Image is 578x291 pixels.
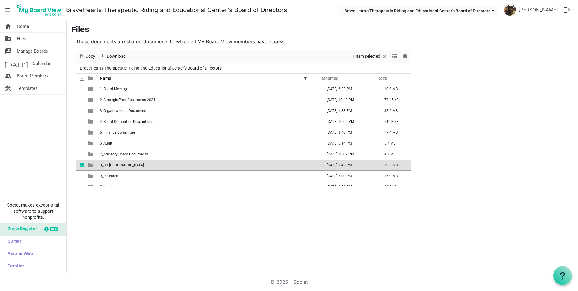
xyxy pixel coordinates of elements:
[320,83,378,94] td: August 09, 2025 6:33 PM column header Modified
[17,20,29,32] span: Home
[100,174,118,178] span: 9_Research
[100,76,111,81] span: Name
[379,76,387,81] span: Size
[76,160,84,171] td: checkbox
[270,279,308,285] a: © 2025 - Societ
[5,248,33,260] span: Partner Web
[79,64,223,72] span: BraveHearts Therapeutic Riding and Educational Center's Board of Directors
[100,152,148,156] span: 7_Advisory Board Documents
[100,87,127,91] span: 1_Board Meeting
[100,98,155,102] span: 2_Strategic Plan Documents 2024
[378,116,411,127] td: 516.3 kB is template cell column header Size
[84,160,98,171] td: is template cell column header type
[378,83,411,94] td: 10.9 MB is template cell column header Size
[17,82,38,94] span: Templates
[5,33,12,45] span: folder_shared
[100,130,135,135] span: 5_Finance Committee
[320,94,378,105] td: April 01, 2025 10:48 PM column header Modified
[84,127,98,138] td: is template cell column header type
[378,94,411,105] td: 774.5 kB is template cell column header Size
[106,53,126,60] span: Download
[17,45,48,57] span: Manage Boards
[2,4,13,16] span: menu
[84,94,98,105] td: is template cell column header type
[3,202,63,220] span: Societ makes exceptional software to support nonprofits.
[401,53,409,60] button: Details
[378,160,411,171] td: 19.6 MB is template cell column header Size
[320,127,378,138] td: August 19, 2025 8:40 PM column header Modified
[71,25,573,35] h3: Files
[66,4,287,16] a: BraveHearts Therapeutic Riding and Educational Center's Board of Directors
[17,33,26,45] span: Files
[76,94,84,105] td: checkbox
[5,57,28,70] span: [DATE]
[76,105,84,116] td: checkbox
[340,6,498,15] button: BraveHearts Therapeutic Riding and Educational Center's Board of Directors dropdownbutton
[15,2,63,18] img: My Board View Logo
[560,4,573,16] button: logout
[391,53,398,60] button: View dropdownbutton
[100,141,112,145] span: 6_Audit
[97,50,128,63] div: Download
[76,83,84,94] td: checkbox
[76,38,411,45] p: These documents are shared documents to which all My Board View members have access.
[378,171,411,181] td: 16.9 MB is template cell column header Size
[84,83,98,94] td: is template cell column header type
[100,185,116,189] span: Calendars
[100,119,153,124] span: 4_Board Committee Descriptions
[5,45,12,57] span: switch_account
[17,70,49,82] span: Board Members
[322,76,339,81] span: Modified
[390,50,400,63] div: View
[378,105,411,116] td: 33.2 MB is template cell column header Size
[76,127,84,138] td: checkbox
[5,223,37,235] span: Glass Register
[504,4,516,16] img: soG8ngqyo8mfsLl7qavYA1W50_jgETOwQQYy_uxBnjq3-U2bjp1MqSY6saXxc6u9ROKTL24E-CUSpUAvpVE2Kg_thumb.png
[378,127,411,138] td: 77.4 MB is template cell column header Size
[378,149,411,160] td: 4.1 MB is template cell column header Size
[98,138,320,149] td: 6_Audit is template cell column header Name
[50,227,58,231] div: new
[320,105,378,116] td: August 15, 2025 1:33 PM column header Modified
[100,109,147,113] span: 3_Organizational Documents
[98,127,320,138] td: 5_Finance Committee is template cell column header Name
[98,181,320,192] td: Calendars is template cell column header Name
[84,138,98,149] td: is template cell column header type
[15,2,66,18] a: My Board View Logo
[5,236,22,248] span: Sumac
[100,163,144,167] span: 8_BH [GEOGRAPHIC_DATA]
[84,105,98,116] td: is template cell column header type
[378,138,411,149] td: 5.7 MB is template cell column header Size
[320,116,378,127] td: January 27, 2025 10:02 PM column header Modified
[76,149,84,160] td: checkbox
[320,160,378,171] td: June 27, 2025 1:45 PM column header Modified
[378,181,411,192] td: 96.8 kB is template cell column header Size
[98,171,320,181] td: 9_Research is template cell column header Name
[5,70,12,82] span: people
[76,181,84,192] td: checkbox
[320,149,378,160] td: January 27, 2025 10:02 PM column header Modified
[350,50,390,63] div: Clear selection
[76,116,84,127] td: checkbox
[77,53,96,60] button: Copy
[84,171,98,181] td: is template cell column header type
[33,57,50,70] span: Calendar
[320,181,378,192] td: May 30, 2025 9:56 PM column header Modified
[76,50,97,63] div: Copy
[516,4,560,16] a: [PERSON_NAME]
[320,138,378,149] td: May 06, 2025 5:14 PM column header Modified
[98,116,320,127] td: 4_Board Committee Descriptions is template cell column header Name
[76,138,84,149] td: checkbox
[76,171,84,181] td: checkbox
[84,181,98,192] td: is template cell column header type
[99,53,127,60] button: Download
[5,82,12,94] span: construction
[5,260,24,273] span: Frontier
[400,50,410,63] div: Details
[85,53,96,60] span: Copy
[320,171,378,181] td: April 25, 2025 3:00 PM column header Modified
[98,94,320,105] td: 2_Strategic Plan Documents 2024 is template cell column header Name
[84,116,98,127] td: is template cell column header type
[98,160,320,171] td: 8_BH Perks Ranch is template cell column header Name
[98,105,320,116] td: 3_Organizational Documents is template cell column header Name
